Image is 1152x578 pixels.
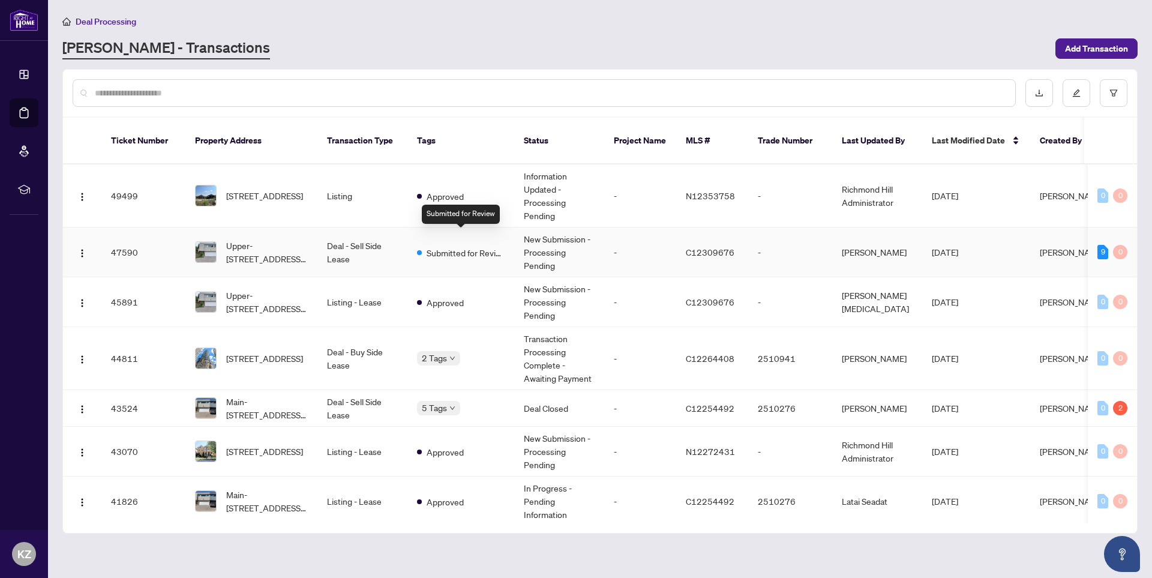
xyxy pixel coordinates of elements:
[449,355,455,361] span: down
[101,427,185,477] td: 43070
[427,190,464,203] span: Approved
[77,405,87,414] img: Logo
[77,498,87,507] img: Logo
[427,495,464,508] span: Approved
[1040,403,1105,414] span: [PERSON_NAME]
[514,390,604,427] td: Deal Closed
[748,164,832,227] td: -
[196,348,216,369] img: thumbnail-img
[1065,39,1128,58] span: Add Transaction
[226,445,303,458] span: [STREET_ADDRESS]
[317,390,407,427] td: Deal - Sell Side Lease
[1113,444,1127,459] div: 0
[317,277,407,327] td: Listing - Lease
[686,297,734,307] span: C12309676
[932,247,958,257] span: [DATE]
[832,427,922,477] td: Richmond Hill Administrator
[932,353,958,364] span: [DATE]
[514,327,604,390] td: Transaction Processing Complete - Awaiting Payment
[196,441,216,462] img: thumbnail-img
[73,242,92,262] button: Logo
[317,427,407,477] td: Listing - Lease
[676,118,748,164] th: MLS #
[514,227,604,277] td: New Submission - Processing Pending
[604,227,676,277] td: -
[932,403,958,414] span: [DATE]
[101,327,185,390] td: 44811
[76,16,136,27] span: Deal Processing
[686,446,735,457] span: N12272431
[1113,494,1127,508] div: 0
[1063,79,1090,107] button: edit
[932,190,958,201] span: [DATE]
[101,477,185,526] td: 41826
[748,390,832,427] td: 2510276
[686,403,734,414] span: C12254492
[604,327,676,390] td: -
[1097,494,1108,508] div: 0
[514,477,604,526] td: In Progress - Pending Information
[101,118,185,164] th: Ticket Number
[422,401,447,415] span: 5 Tags
[427,246,505,259] span: Submitted for Review
[686,190,735,201] span: N12353758
[77,248,87,258] img: Logo
[226,239,308,265] span: Upper-[STREET_ADDRESS][PERSON_NAME]
[1104,536,1140,572] button: Open asap
[1097,245,1108,259] div: 9
[832,390,922,427] td: [PERSON_NAME]
[832,477,922,526] td: Latai Seadat
[932,297,958,307] span: [DATE]
[1072,89,1081,97] span: edit
[1097,444,1108,459] div: 0
[226,289,308,315] span: Upper-[STREET_ADDRESS][PERSON_NAME]
[604,164,676,227] td: -
[748,118,832,164] th: Trade Number
[62,17,71,26] span: home
[1025,79,1053,107] button: download
[185,118,317,164] th: Property Address
[1100,79,1127,107] button: filter
[514,118,604,164] th: Status
[407,118,514,164] th: Tags
[73,492,92,511] button: Logo
[686,247,734,257] span: C12309676
[73,442,92,461] button: Logo
[748,227,832,277] td: -
[1109,89,1118,97] span: filter
[427,445,464,459] span: Approved
[832,118,922,164] th: Last Updated By
[226,395,308,421] span: Main-[STREET_ADDRESS][PERSON_NAME]
[226,352,303,365] span: [STREET_ADDRESS]
[73,349,92,368] button: Logo
[514,427,604,477] td: New Submission - Processing Pending
[226,488,308,514] span: Main-[STREET_ADDRESS][PERSON_NAME]
[686,353,734,364] span: C12264408
[10,9,38,31] img: logo
[196,185,216,206] img: thumbnail-img
[196,491,216,511] img: thumbnail-img
[449,405,455,411] span: down
[832,164,922,227] td: Richmond Hill Administrator
[317,118,407,164] th: Transaction Type
[1035,89,1043,97] span: download
[1097,401,1108,415] div: 0
[832,277,922,327] td: [PERSON_NAME][MEDICAL_DATA]
[226,189,303,202] span: [STREET_ADDRESS]
[1040,297,1105,307] span: [PERSON_NAME]
[1113,295,1127,309] div: 0
[1040,446,1105,457] span: [PERSON_NAME]
[101,277,185,327] td: 45891
[1113,245,1127,259] div: 0
[748,427,832,477] td: -
[77,192,87,202] img: Logo
[317,327,407,390] td: Deal - Buy Side Lease
[932,496,958,507] span: [DATE]
[1040,247,1105,257] span: [PERSON_NAME]
[73,292,92,312] button: Logo
[604,427,676,477] td: -
[514,277,604,327] td: New Submission - Processing Pending
[17,546,31,562] span: KZ
[1113,188,1127,203] div: 0
[196,292,216,312] img: thumbnail-img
